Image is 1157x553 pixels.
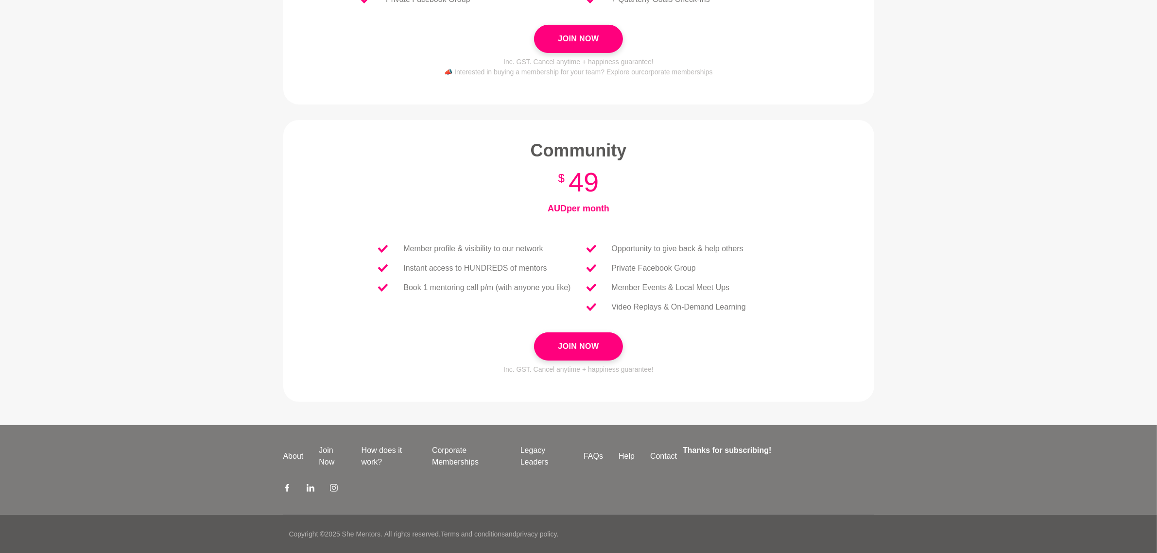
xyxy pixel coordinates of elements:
a: Help [611,450,642,462]
h3: 49 [345,165,812,199]
p: Inc. GST. Cancel anytime + happiness guarantee! [345,364,812,375]
a: Terms and conditions [441,530,505,538]
a: LinkedIn [307,484,314,495]
h2: Community [345,139,812,161]
p: Member profile & visibility to our network [403,243,543,255]
p: All rights reserved. and . [384,529,558,539]
a: Facebook [283,484,291,495]
p: Opportunity to give back & help others [612,243,743,255]
a: Corporate Memberships [424,445,513,468]
p: Inc. GST. Cancel anytime + happiness guarantee! [345,57,812,67]
h4: Thanks for subscribing! [683,445,868,456]
button: Join Now [534,332,622,361]
button: Join Now [534,25,622,53]
a: corporate memberships [641,68,713,76]
a: FAQs [576,450,611,462]
p: 📣 Interested in buying a membership for your team? Explore our [345,67,812,77]
h4: AUD per month [345,203,812,214]
a: How does it work? [354,445,424,468]
p: Copyright © 2025 She Mentors . [289,529,382,539]
a: About [276,450,311,462]
a: privacy policy [517,530,557,538]
a: Join Now [311,445,353,468]
a: Contact [642,450,685,462]
a: Instagram [330,484,338,495]
p: Instant access to HUNDREDS of mentors [403,262,547,274]
a: Legacy Leaders [513,445,576,468]
p: Video Replays & On-Demand Learning [612,301,746,313]
p: Private Facebook Group [612,262,696,274]
p: Member Events & Local Meet Ups [612,282,730,294]
p: Book 1 mentoring call p/m (with anyone you like) [403,282,570,294]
